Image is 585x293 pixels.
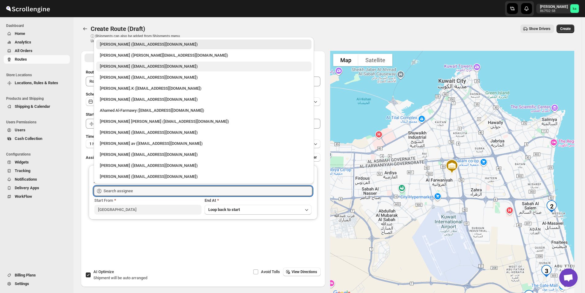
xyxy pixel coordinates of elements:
[205,197,312,204] div: End At
[4,192,70,201] button: WorkFlow
[543,198,560,215] div: 2
[557,24,574,33] button: Create
[94,148,314,160] li: Mohammad chand (mohdqabid@gmail.com)
[283,268,321,276] button: View Directions
[86,112,134,117] span: Start Location (Warehouse)
[86,140,320,148] button: 1 hour
[86,134,111,139] span: Time Per Stop
[290,155,317,160] span: Add More Driver
[104,186,312,196] input: Search assignee
[4,102,70,111] button: Shipping & Calendar
[560,26,571,31] span: Create
[81,64,325,261] div: All Route Options
[4,280,70,288] button: Settings
[94,115,314,126] li: Mohammad Tanweer Alam (mdt8642@gmail.com)
[15,48,32,53] span: All Orders
[15,281,29,286] span: Settings
[86,70,107,74] span: Route Name
[529,26,550,31] span: Show Drivers
[94,171,314,182] li: Shaibaz Karbari (shaibazkarbari364@gmail.com)
[15,273,36,277] span: Billing Plans
[4,38,70,47] button: Analytics
[100,152,308,158] div: [PERSON_NAME] ([EMAIL_ADDRESS][DOMAIN_NAME])
[89,141,100,146] span: 1 hour
[4,126,70,134] button: Users
[94,60,314,71] li: Mohameed Ismayil (ismayil22110@gmail.com)
[15,40,31,44] span: Analytics
[94,49,314,60] li: Mostafa Khalifa (mostafa.khalifa799@gmail.com)
[15,194,32,199] span: WorkFlow
[15,81,58,85] span: Locations, Rules & Rates
[15,168,30,173] span: Tracking
[94,126,314,137] li: Mohsin logde (logdemohsin@gmail.com)
[91,34,187,43] p: ⓘ Shipments can also be added from Shipments menu Unrouted tab
[208,207,240,212] span: Loop back to start
[6,152,70,157] span: Configurations
[538,262,555,280] div: 3
[85,54,202,62] button: All Route Options
[559,277,571,290] button: Map camera controls
[4,47,70,55] button: All Orders
[559,269,578,287] div: Open chat
[91,25,145,32] span: Create Route (Draft)
[4,79,70,87] button: Locations, Rules & Rates
[100,107,308,114] div: Ahamed Al-Farmawy ([EMAIL_ADDRESS][DOMAIN_NAME])
[100,163,308,169] div: [PERSON_NAME] ([EMAIL_ADDRESS][DOMAIN_NAME])
[15,57,27,62] span: Routes
[94,137,314,148] li: Sreenath av (sreenathbhasibhasi@gmail.com)
[4,271,70,280] button: Billing Plans
[4,175,70,184] button: Notifications
[5,1,51,16] img: ScrollEngine
[6,23,70,28] span: Dashboard
[100,41,308,47] div: [PERSON_NAME] ([EMAIL_ADDRESS][DOMAIN_NAME])
[4,134,70,143] button: Cash Collection
[292,269,317,274] span: View Directions
[536,4,579,13] button: User menu
[15,104,50,109] span: Shipping & Calendar
[94,104,314,115] li: Ahamed Al-Farmawy (m.farmawy510@gmail.com)
[100,74,308,81] div: [PERSON_NAME] ([EMAIL_ADDRESS][DOMAIN_NAME])
[94,160,314,171] li: Mohammed faizan (fs3453480@gmail.com)
[15,186,39,190] span: Delivery Apps
[6,73,70,77] span: Store Locations
[94,71,314,82] li: shadi mouhamed (shadi.mouhamed2@gmail.com)
[100,174,308,180] div: [PERSON_NAME] ([EMAIL_ADDRESS][DOMAIN_NAME])
[4,158,70,167] button: Widgets
[540,9,568,13] p: 867f02-58
[100,96,308,103] div: [PERSON_NAME] ([EMAIL_ADDRESS][DOMAIN_NAME])
[6,96,70,101] span: Products and Shipping
[100,63,308,69] div: [PERSON_NAME] ([EMAIL_ADDRESS][DOMAIN_NAME])
[100,118,308,125] div: [PERSON_NAME] [PERSON_NAME] ([EMAIL_ADDRESS][DOMAIN_NAME])
[15,31,25,36] span: Home
[15,177,37,182] span: Notifications
[93,269,114,274] span: AI Optimize
[6,120,70,125] span: Users Permissions
[4,55,70,64] button: Routes
[94,198,113,203] span: Start From
[261,269,280,274] span: Avoid Tolls
[81,24,89,33] button: Routes
[100,52,308,58] div: [PERSON_NAME] ([PERSON_NAME][EMAIL_ADDRESS][DOMAIN_NAME])
[100,85,308,92] div: [PERSON_NAME].K ([EMAIL_ADDRESS][DOMAIN_NAME])
[358,54,392,66] button: Show satellite imagery
[94,39,314,49] li: khaled alrashidi (new.tec.q8@gmail.com)
[100,130,308,136] div: [PERSON_NAME] ([EMAIL_ADDRESS][DOMAIN_NAME])
[100,141,308,147] div: [PERSON_NAME] av ([EMAIL_ADDRESS][DOMAIN_NAME])
[15,136,42,141] span: Cash Collection
[205,205,312,215] button: Loop back to start
[94,93,314,104] li: Khaled alrasheedi (kthug0q@gmail.com)
[15,160,29,164] span: Widgets
[540,4,568,9] p: [PERSON_NAME]
[573,7,576,11] text: ka
[86,97,320,106] button: [DATE]|[DATE]
[94,82,314,93] li: Muhammed Ramees.K (rameesrami2680@gmail.com)
[86,77,320,86] input: Eg: Bengaluru Route
[15,128,25,132] span: Users
[4,29,70,38] button: Home
[520,24,554,33] button: Show Drivers
[93,276,147,280] span: Shipment will be auto arranged
[333,54,358,66] button: Show street map
[4,184,70,192] button: Delivery Apps
[86,92,110,96] span: Scheduled for
[86,155,102,160] span: Assign to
